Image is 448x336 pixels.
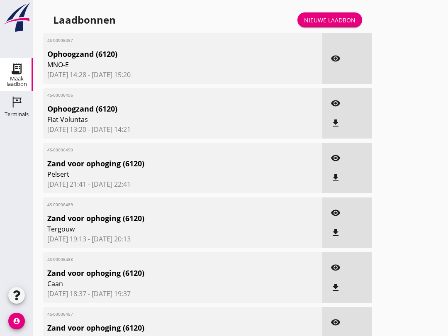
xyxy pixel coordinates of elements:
[47,114,273,124] span: Fiat Voluntas
[47,179,318,189] span: [DATE] 21:41 - [DATE] 22:41
[5,112,29,117] div: Terminals
[331,317,341,327] i: visibility
[297,12,362,27] a: Nieuwe laadbon
[47,158,273,169] span: Zand voor ophoging (6120)
[331,208,341,218] i: visibility
[47,224,273,234] span: Tergouw
[331,118,341,128] i: file_download
[331,282,341,292] i: file_download
[331,98,341,108] i: visibility
[53,13,116,27] div: Laadbonnen
[331,153,341,163] i: visibility
[47,169,273,179] span: Pelsert
[304,16,355,24] div: Nieuwe laadbon
[47,70,318,80] span: [DATE] 14:28 - [DATE] 15:20
[47,289,318,299] span: [DATE] 18:37 - [DATE] 19:37
[47,322,273,334] span: Zand voor ophoging (6120)
[47,234,318,244] span: [DATE] 19:13 - [DATE] 20:13
[331,263,341,273] i: visibility
[47,49,273,60] span: Ophoogzand (6120)
[47,103,273,114] span: Ophoogzand (6120)
[47,213,273,224] span: Zand voor ophoging (6120)
[47,147,273,153] span: 4S-00006490
[331,173,341,183] i: file_download
[331,54,341,63] i: visibility
[8,313,25,329] i: account_circle
[47,92,273,98] span: 4S-00006496
[47,311,273,317] span: 4S-00006487
[47,37,273,44] span: 4S-00006497
[47,268,273,279] span: Zand voor ophoging (6120)
[47,279,273,289] span: Caan
[47,60,273,70] span: MNO-E
[331,228,341,238] i: file_download
[47,202,273,208] span: 4S-00006489
[2,2,32,33] img: logo-small.a267ee39.svg
[47,124,318,134] span: [DATE] 13:20 - [DATE] 14:21
[47,256,273,263] span: 4S-00006488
